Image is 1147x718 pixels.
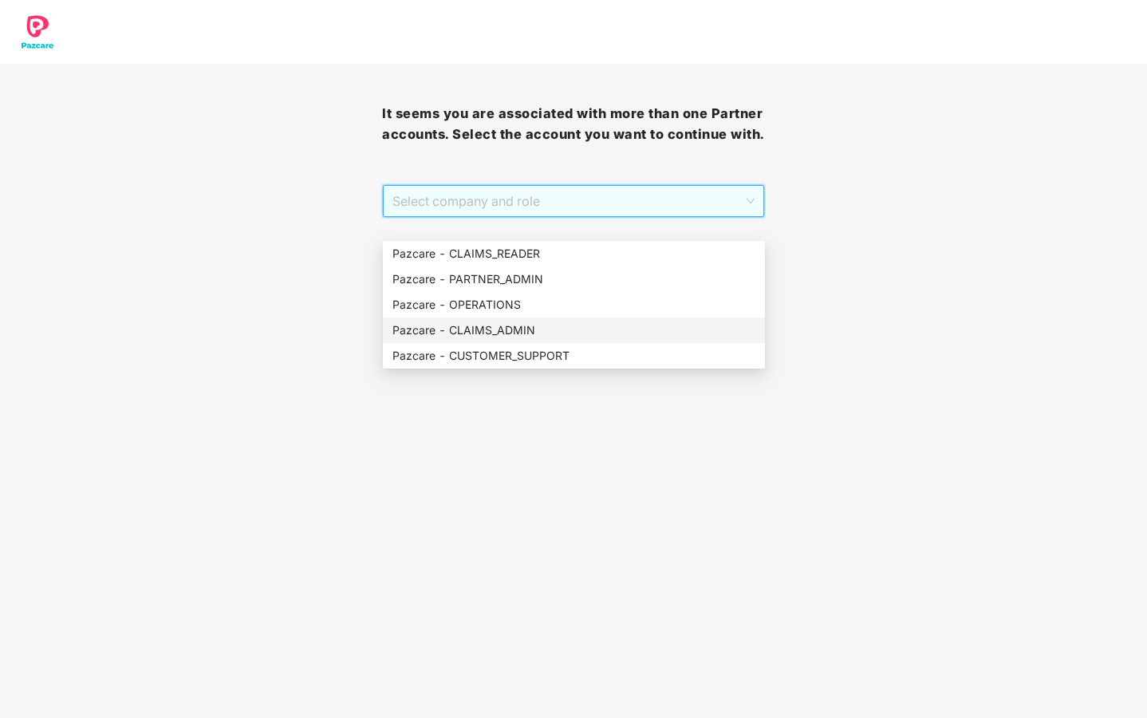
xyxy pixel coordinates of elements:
[392,347,755,365] div: Pazcare - CUSTOMER_SUPPORT
[392,296,755,314] div: Pazcare - OPERATIONS
[392,245,755,262] div: Pazcare - CLAIMS_READER
[392,270,755,288] div: Pazcare - PARTNER_ADMIN
[383,266,765,292] div: Pazcare - PARTNER_ADMIN
[383,318,765,343] div: Pazcare - CLAIMS_ADMIN
[383,343,765,369] div: Pazcare - CUSTOMER_SUPPORT
[383,292,765,318] div: Pazcare - OPERATIONS
[392,186,754,216] span: Select company and role
[382,104,764,144] h3: It seems you are associated with more than one Partner accounts. Select the account you want to c...
[383,241,765,266] div: Pazcare - CLAIMS_READER
[392,322,755,339] div: Pazcare - CLAIMS_ADMIN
